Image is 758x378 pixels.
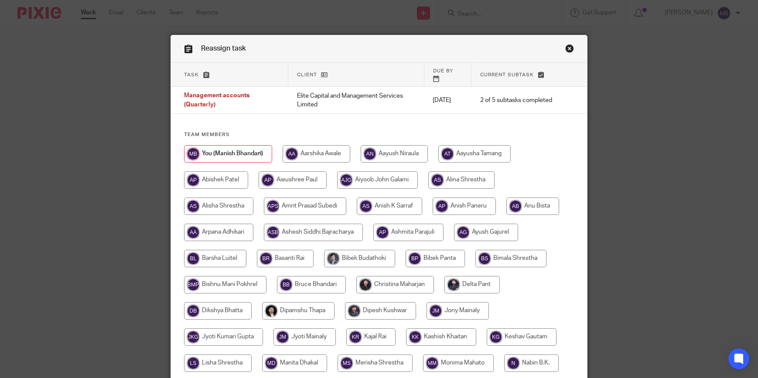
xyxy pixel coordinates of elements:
[297,72,317,77] span: Client
[297,92,416,109] p: Elite Capital and Management Services Limited
[184,72,199,77] span: Task
[471,87,561,114] td: 2 of 5 subtasks completed
[565,44,574,56] a: Close this dialog window
[184,93,249,108] span: Management accounts (Quarterly)
[433,68,453,73] span: Due by
[184,131,574,138] h4: Team members
[433,96,463,105] p: [DATE]
[201,45,246,52] span: Reassign task
[480,72,534,77] span: Current subtask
